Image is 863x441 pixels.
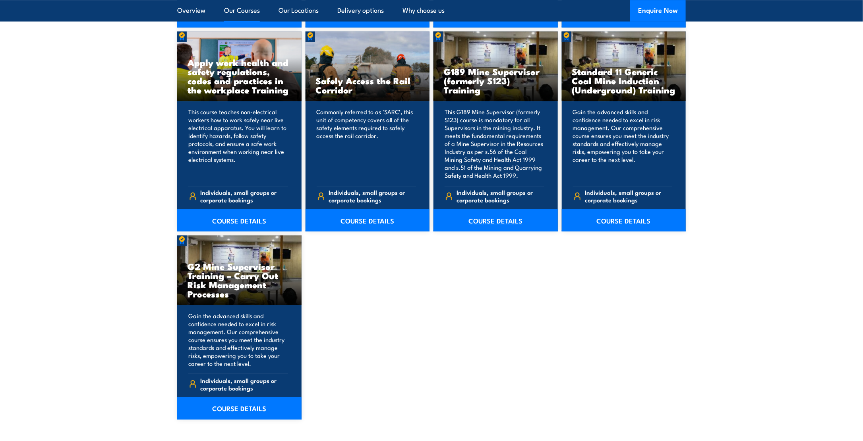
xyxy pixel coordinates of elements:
[444,67,548,94] h3: G189 Mine Supervisor (formerly S123) Training
[306,209,430,231] a: COURSE DETAILS
[433,209,558,231] a: COURSE DETAILS
[573,108,673,179] p: Gain the advanced skills and confidence needed to excel in risk management. Our comprehensive cou...
[585,188,672,204] span: Individuals, small groups or corporate bookings
[177,397,302,420] a: COURSE DETAILS
[572,67,676,94] h3: Standard 11 Generic Coal Mine Induction (Underground) Training
[201,188,288,204] span: Individuals, small groups or corporate bookings
[562,209,686,231] a: COURSE DETAILS
[188,58,291,94] h3: Apply work health and safety regulations, codes and practices in the workplace Training
[201,377,288,392] span: Individuals, small groups or corporate bookings
[188,312,288,367] p: Gain the advanced skills and confidence needed to excel in risk management. Our comprehensive cou...
[177,209,302,231] a: COURSE DETAILS
[317,108,416,179] p: Commonly referred to as 'SARC', this unit of competency covers all of the safety elements require...
[316,76,420,94] h3: Safely Access the Rail Corridor
[457,188,544,204] span: Individuals, small groups or corporate bookings
[188,108,288,179] p: This course teaches non-electrical workers how to work safely near live electrical apparatus. You...
[445,108,544,179] p: This G189 Mine Supervisor (formerly S123) course is mandatory for all Supervisors in the mining i...
[329,188,416,204] span: Individuals, small groups or corporate bookings
[188,262,291,298] h3: G2 Mine Supervisor Training – Carry Out Risk Management Processes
